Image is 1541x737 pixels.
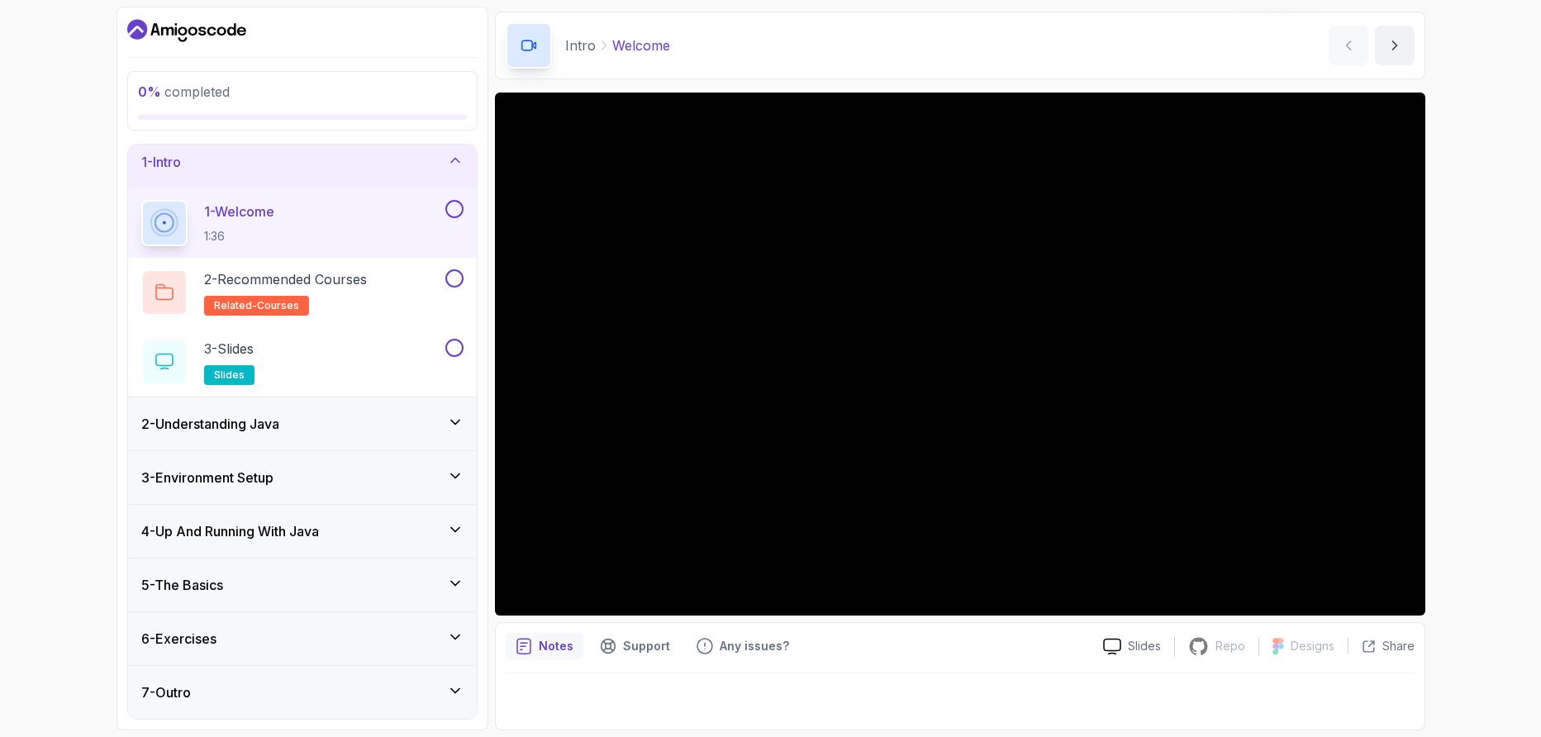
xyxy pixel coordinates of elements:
span: 0 % [138,83,161,100]
button: 1-Welcome1:36 [141,200,464,246]
button: 4-Up And Running With Java [128,505,477,558]
button: notes button [506,633,583,659]
p: Slides [1128,638,1161,654]
p: 2 - Recommended Courses [204,269,367,289]
button: previous content [1329,26,1368,65]
button: 5-The Basics [128,559,477,611]
span: completed [138,83,230,100]
p: Repo [1215,638,1245,654]
button: Share [1348,638,1415,654]
p: Support [623,638,670,654]
h3: 6 - Exercises [141,629,216,649]
h3: 4 - Up And Running With Java [141,521,319,541]
p: Welcome [612,36,670,55]
h3: 2 - Understanding Java [141,414,279,434]
p: 3 - Slides [204,339,254,359]
p: Any issues? [720,638,789,654]
a: Dashboard [127,17,246,44]
h3: 1 - Intro [141,152,181,172]
span: slides [214,368,245,382]
button: 7-Outro [128,666,477,719]
h3: 5 - The Basics [141,575,223,595]
button: 3-Slidesslides [141,339,464,385]
button: 6-Exercises [128,612,477,665]
p: 1 - Welcome [204,202,274,221]
button: 2-Recommended Coursesrelated-courses [141,269,464,316]
a: Slides [1090,638,1174,655]
button: Feedback button [687,633,799,659]
iframe: 1 - Hi [495,93,1425,616]
p: 1:36 [204,228,274,245]
button: next content [1375,26,1415,65]
p: Share [1382,638,1415,654]
button: 3-Environment Setup [128,451,477,504]
button: 1-Intro [128,136,477,188]
span: related-courses [214,299,299,312]
h3: 7 - Outro [141,682,191,702]
button: 2-Understanding Java [128,397,477,450]
p: Notes [539,638,573,654]
button: Support button [590,633,680,659]
h3: 3 - Environment Setup [141,468,273,487]
p: Intro [565,36,596,55]
p: Designs [1291,638,1334,654]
